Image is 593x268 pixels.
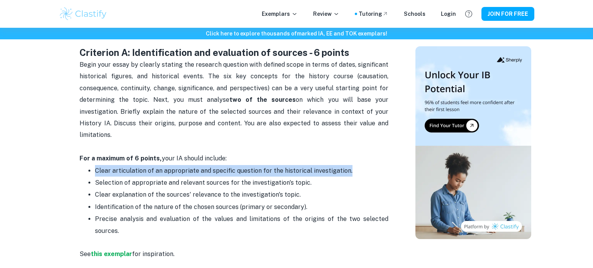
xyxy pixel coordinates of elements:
[80,155,227,162] span: your IA should include:
[262,10,298,18] p: Exemplars
[80,250,91,258] span: See
[481,7,534,21] button: JOIN FOR FREE
[80,61,390,138] span: Begin your essay by clearly stating the research question with defined scope in terms of dates, s...
[404,10,425,18] a: Schools
[95,203,307,211] span: Identification of the nature of the chosen sources (primary or secondary).
[91,250,132,258] a: this exemplar
[441,10,456,18] a: Login
[59,6,108,22] img: Clastify logo
[80,155,162,162] strong: For a maximum of 6 points,
[313,10,339,18] p: Review
[80,47,349,58] strong: Criterion A: Identification and evaluation of sources - 6 points
[415,46,531,239] img: Thumbnail
[95,179,312,186] span: Selection of appropriate and relevant sources for the investigation's topic.
[2,29,591,38] h6: Click here to explore thousands of marked IA, EE and TOK exemplars !
[95,191,301,198] span: Clear explanation of the sources' relevance to the investigation's topic.
[132,250,175,258] span: for inspiration.
[359,10,388,18] a: Tutoring
[462,7,475,20] button: Help and Feedback
[95,215,390,234] span: Precise analysis and evaluation of the values and limitations of the origins of the two selected ...
[229,96,296,103] strong: two of the sources
[95,167,352,174] span: Clear articulation of an appropriate and specific question for the historical investigation.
